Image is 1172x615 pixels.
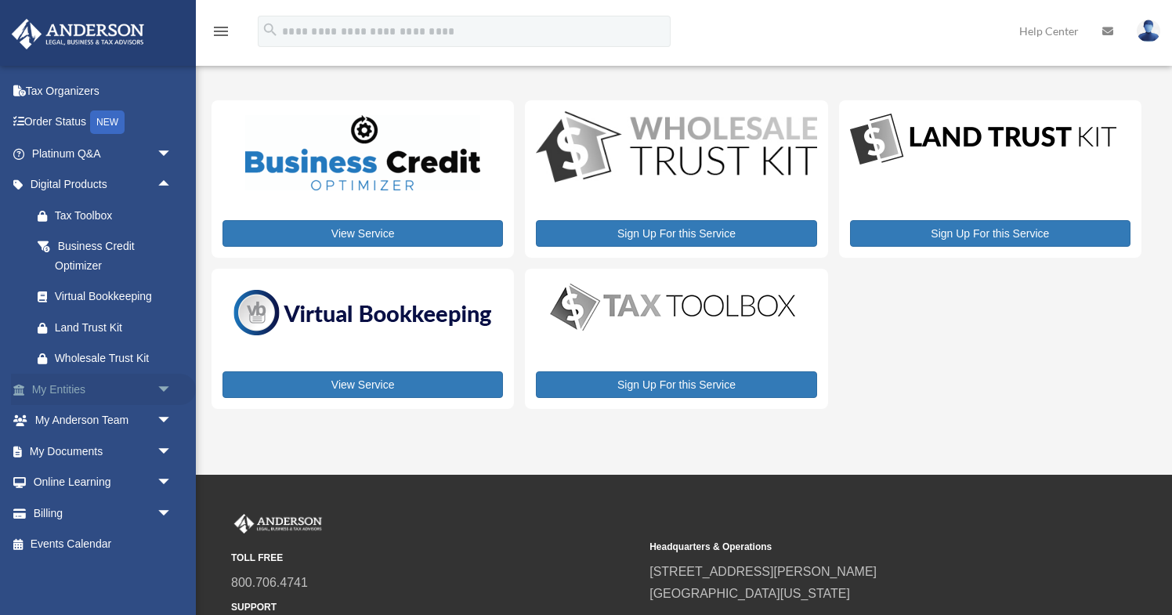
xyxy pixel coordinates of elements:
div: Land Trust Kit [55,318,168,338]
img: LandTrust_lgo-1.jpg [850,111,1116,168]
a: Tax Toolbox [22,200,188,231]
span: arrow_drop_down [157,467,188,499]
a: [STREET_ADDRESS][PERSON_NAME] [649,565,877,578]
div: Business Credit Optimizer [55,237,168,275]
img: WS-Trust-Kit-lgo-1.jpg [536,111,816,186]
a: Events Calendar [11,529,196,560]
a: Business Credit Optimizer [22,231,188,281]
div: Virtual Bookkeeping [55,287,168,306]
a: View Service [222,220,503,247]
a: Online Learningarrow_drop_down [11,467,196,498]
a: My Documentsarrow_drop_down [11,436,196,467]
div: Tax Toolbox [55,206,168,226]
a: 800.706.4741 [231,576,308,589]
a: Virtual Bookkeeping [22,281,188,313]
span: arrow_drop_up [157,169,188,201]
a: Sign Up For this Service [850,220,1130,247]
span: arrow_drop_down [157,138,188,170]
a: [GEOGRAPHIC_DATA][US_STATE] [649,587,850,600]
span: arrow_drop_down [157,436,188,468]
img: taxtoolbox_new-1.webp [536,280,810,335]
small: Headquarters & Operations [649,539,1057,555]
div: Wholesale Trust Kit [55,349,168,368]
div: NEW [90,110,125,134]
a: My Anderson Teamarrow_drop_down [11,405,196,436]
span: arrow_drop_down [157,374,188,406]
span: arrow_drop_down [157,405,188,437]
i: menu [212,22,230,41]
a: Sign Up For this Service [536,371,816,398]
a: View Service [222,371,503,398]
img: Anderson Advisors Platinum Portal [231,514,325,534]
i: search [262,21,279,38]
a: Billingarrow_drop_down [11,497,196,529]
a: Sign Up For this Service [536,220,816,247]
small: TOLL FREE [231,550,638,566]
a: Digital Productsarrow_drop_up [11,169,188,201]
a: Land Trust Kit [22,312,188,343]
img: Anderson Advisors Platinum Portal [7,19,149,49]
img: User Pic [1137,20,1160,42]
a: My Entitiesarrow_drop_down [11,374,196,405]
span: arrow_drop_down [157,497,188,530]
a: Tax Organizers [11,75,196,107]
a: menu [212,27,230,41]
a: Wholesale Trust Kit [22,343,188,374]
a: Platinum Q&Aarrow_drop_down [11,138,196,169]
a: Order StatusNEW [11,107,196,139]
